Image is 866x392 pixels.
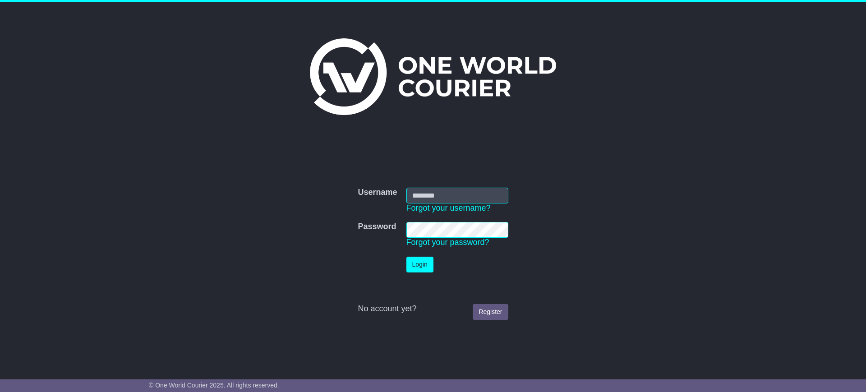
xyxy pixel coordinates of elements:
a: Forgot your password? [406,238,489,247]
button: Login [406,257,433,272]
label: Password [358,222,396,232]
label: Username [358,188,397,198]
img: One World [310,38,556,115]
a: Forgot your username? [406,203,491,212]
span: © One World Courier 2025. All rights reserved. [149,382,279,389]
a: Register [473,304,508,320]
div: No account yet? [358,304,508,314]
